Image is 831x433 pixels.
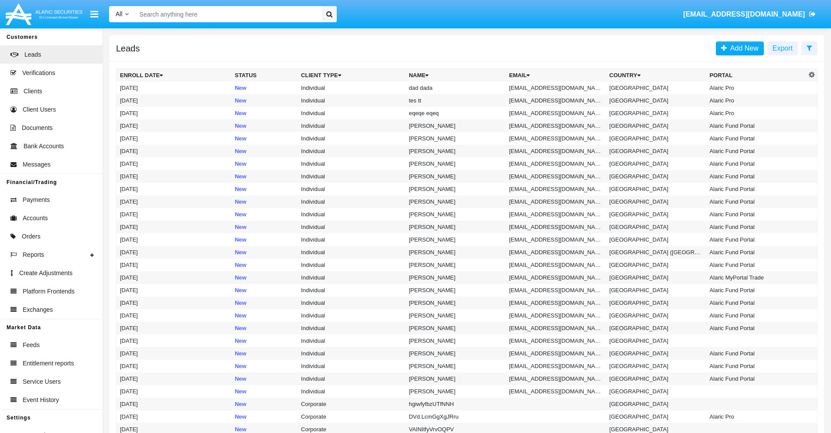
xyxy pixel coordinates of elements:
td: Alaric Pro [706,94,807,107]
td: [EMAIL_ADDRESS][DOMAIN_NAME] [506,271,606,284]
td: [DATE] [116,195,232,208]
td: [PERSON_NAME] [405,233,506,246]
td: Individual [298,157,405,170]
td: New [231,297,298,309]
td: Alaric Fund Portal [706,233,807,246]
td: [GEOGRAPHIC_DATA] [606,385,706,398]
td: New [231,334,298,347]
td: Individual [298,94,405,107]
td: [DATE] [116,334,232,347]
td: Alaric Fund Portal [706,246,807,259]
td: Alaric Fund Portal [706,208,807,221]
td: Alaric Fund Portal [706,309,807,322]
td: Individual [298,347,405,360]
td: [EMAIL_ADDRESS][DOMAIN_NAME] [506,385,606,398]
td: Individual [298,145,405,157]
td: [PERSON_NAME] [405,271,506,284]
td: Alaric Fund Portal [706,284,807,297]
td: [DATE] [116,309,232,322]
td: New [231,322,298,334]
td: [PERSON_NAME] [405,259,506,271]
td: [GEOGRAPHIC_DATA] [606,82,706,94]
span: Platform Frontends [23,287,75,296]
input: Search [135,6,319,22]
td: Individual [298,246,405,259]
td: [EMAIL_ADDRESS][DOMAIN_NAME] [506,284,606,297]
td: [GEOGRAPHIC_DATA] [606,183,706,195]
td: [PERSON_NAME] [405,309,506,322]
td: [GEOGRAPHIC_DATA] [606,259,706,271]
td: [DATE] [116,183,232,195]
td: [DATE] [116,157,232,170]
td: [EMAIL_ADDRESS][DOMAIN_NAME] [506,322,606,334]
td: Alaric Fund Portal [706,183,807,195]
td: [GEOGRAPHIC_DATA] [606,208,706,221]
td: Individual [298,309,405,322]
td: Individual [298,132,405,145]
td: New [231,410,298,423]
td: [GEOGRAPHIC_DATA] [606,170,706,183]
td: [EMAIL_ADDRESS][DOMAIN_NAME] [506,347,606,360]
td: [DATE] [116,322,232,334]
td: [DATE] [116,360,232,372]
td: [DATE] [116,297,232,309]
td: [PERSON_NAME] [405,221,506,233]
td: New [231,309,298,322]
td: dad dada [405,82,506,94]
td: New [231,94,298,107]
td: [GEOGRAPHIC_DATA] [606,119,706,132]
td: New [231,195,298,208]
td: [PERSON_NAME] [405,284,506,297]
td: Alaric Fund Portal [706,322,807,334]
td: [GEOGRAPHIC_DATA] [606,372,706,385]
td: [EMAIL_ADDRESS][DOMAIN_NAME] [506,170,606,183]
td: [PERSON_NAME] [405,385,506,398]
td: eqeqe eqeq [405,107,506,119]
td: Alaric Fund Portal [706,132,807,145]
span: Verifications [22,68,55,78]
td: New [231,221,298,233]
span: Event History [23,395,59,405]
td: [DATE] [116,132,232,145]
td: Alaric Fund Portal [706,297,807,309]
td: [DATE] [116,221,232,233]
td: Individual [298,82,405,94]
td: Alaric Fund Portal [706,347,807,360]
td: Individual [298,334,405,347]
th: Country [606,69,706,82]
td: [GEOGRAPHIC_DATA] [606,334,706,347]
td: New [231,183,298,195]
td: [EMAIL_ADDRESS][DOMAIN_NAME] [506,259,606,271]
td: [PERSON_NAME] [405,208,506,221]
td: Alaric Fund Portal [706,170,807,183]
td: New [231,233,298,246]
span: Messages [23,160,51,169]
span: Payments [23,195,50,205]
td: [GEOGRAPHIC_DATA] [606,347,706,360]
td: Individual [298,284,405,297]
td: New [231,246,298,259]
td: [GEOGRAPHIC_DATA] [606,410,706,423]
span: Accounts [23,214,48,223]
td: [DATE] [116,107,232,119]
td: New [231,157,298,170]
td: [GEOGRAPHIC_DATA] [606,322,706,334]
td: [GEOGRAPHIC_DATA] [606,94,706,107]
td: [EMAIL_ADDRESS][DOMAIN_NAME] [506,132,606,145]
td: New [231,372,298,385]
td: Alaric Fund Portal [706,195,807,208]
td: New [231,145,298,157]
td: [PERSON_NAME] [405,372,506,385]
td: [EMAIL_ADDRESS][DOMAIN_NAME] [506,208,606,221]
th: Name [405,69,506,82]
td: Individual [298,221,405,233]
td: [PERSON_NAME] [405,246,506,259]
td: [EMAIL_ADDRESS][DOMAIN_NAME] [506,309,606,322]
a: [EMAIL_ADDRESS][DOMAIN_NAME] [679,2,820,27]
td: [GEOGRAPHIC_DATA] [606,309,706,322]
td: [PERSON_NAME] [405,334,506,347]
td: New [231,119,298,132]
td: [EMAIL_ADDRESS][DOMAIN_NAME] [506,82,606,94]
td: [PERSON_NAME] [405,322,506,334]
td: [EMAIL_ADDRESS][DOMAIN_NAME] [506,360,606,372]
